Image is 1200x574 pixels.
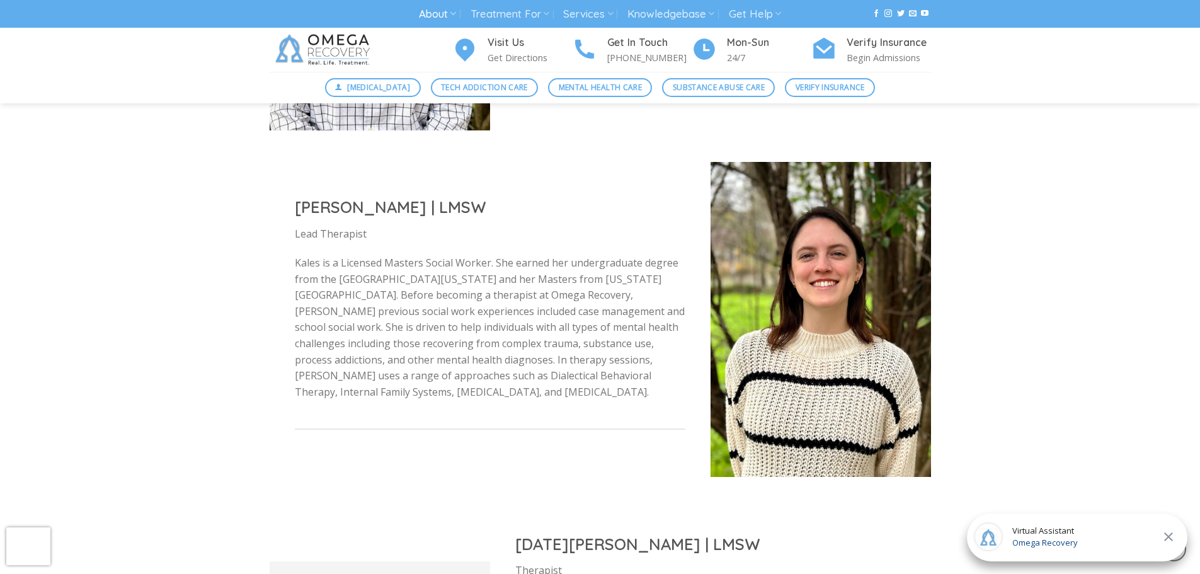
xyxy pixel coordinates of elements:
a: Verify Insurance [785,78,875,97]
h4: Visit Us [488,35,572,51]
a: Follow on YouTube [921,9,929,18]
h4: Get In Touch [607,35,692,51]
h2: [DATE][PERSON_NAME] | LMSW [515,534,906,554]
h4: Mon-Sun [727,35,811,51]
a: Knowledgebase [627,3,714,26]
span: Substance Abuse Care [673,81,765,93]
a: Tech Addiction Care [431,78,539,97]
p: Begin Admissions [847,50,931,65]
a: Send us an email [909,9,917,18]
a: Follow on Twitter [897,9,905,18]
a: Visit Us Get Directions [452,35,572,66]
a: About [419,3,456,26]
h4: Verify Insurance [847,35,931,51]
a: Get Help [729,3,781,26]
a: Get In Touch [PHONE_NUMBER] [572,35,692,66]
a: Services [563,3,613,26]
p: [PHONE_NUMBER] [607,50,692,65]
a: Follow on Instagram [884,9,892,18]
span: [MEDICAL_DATA] [347,81,410,93]
span: Mental Health Care [559,81,642,93]
a: Mental Health Care [548,78,652,97]
span: Tech Addiction Care [441,81,528,93]
a: Treatment For [471,3,549,26]
span: Verify Insurance [796,81,865,93]
a: Substance Abuse Care [662,78,775,97]
h2: [PERSON_NAME] | LMSW [295,197,685,217]
p: Lead Therapist [295,226,685,243]
img: Omega Recovery [270,28,380,72]
a: [MEDICAL_DATA] [325,78,421,97]
p: Get Directions [488,50,572,65]
p: Kales is a Licensed Masters Social Worker. She earned her undergraduate degree from the [GEOGRAPH... [295,255,685,400]
a: Follow on Facebook [872,9,880,18]
a: Verify Insurance Begin Admissions [811,35,931,66]
p: 24/7 [727,50,811,65]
